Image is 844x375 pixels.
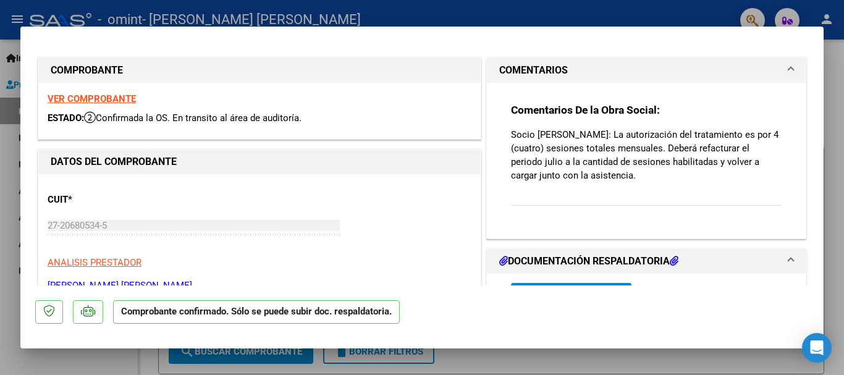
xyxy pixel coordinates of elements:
[499,254,678,269] h1: DOCUMENTACIÓN RESPALDATORIA
[51,64,123,76] strong: COMPROBANTE
[48,193,175,207] p: CUIT
[487,58,806,83] mat-expansion-panel-header: COMENTARIOS
[499,63,568,78] h1: COMENTARIOS
[84,112,302,124] span: Confirmada la OS. En transito al área de auditoría.
[113,300,400,324] p: Comprobante confirmado. Sólo se puede subir doc. respaldatoria.
[48,279,471,293] p: [PERSON_NAME] [PERSON_NAME]
[802,333,832,363] div: Open Intercom Messenger
[511,283,631,306] button: Agregar Documento
[48,257,141,268] span: ANALISIS PRESTADOR
[48,93,136,104] a: VER COMPROBANTE
[487,249,806,274] mat-expansion-panel-header: DOCUMENTACIÓN RESPALDATORIA
[511,128,782,182] p: Socio [PERSON_NAME]: La autorización del tratamiento es por 4 (cuatro) sesiones totales mensuales...
[487,83,806,238] div: COMENTARIOS
[511,104,660,116] strong: Comentarios De la Obra Social:
[51,156,177,167] strong: DATOS DEL COMPROBANTE
[48,112,84,124] span: ESTADO:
